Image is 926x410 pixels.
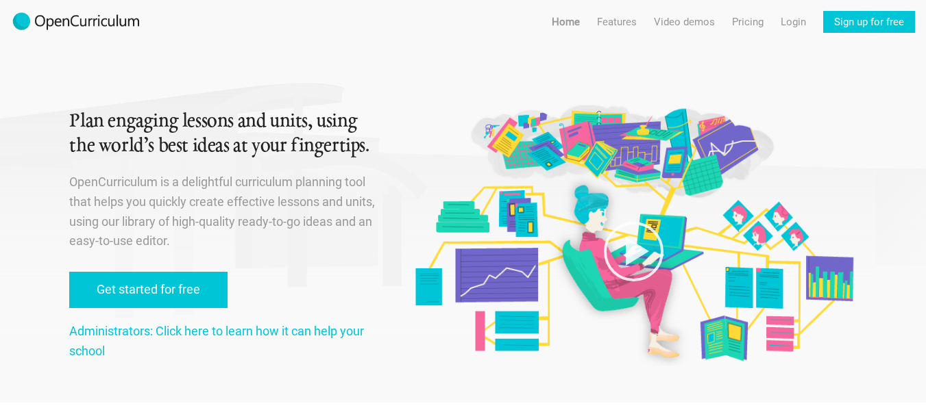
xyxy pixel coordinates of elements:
[654,11,715,33] a: Video demos
[69,272,228,308] a: Get started for free
[732,11,764,33] a: Pricing
[11,11,141,33] img: 2017-logo-m.png
[69,324,364,358] a: Administrators: Click here to learn how it can help your school
[69,172,379,251] p: OpenCurriculum is a delightful curriculum planning tool that helps you quickly create effective l...
[597,11,637,33] a: Features
[823,11,915,33] a: Sign up for free
[781,11,806,33] a: Login
[69,110,379,159] h1: Plan engaging lessons and units, using the world’s best ideas at your fingertips.
[552,11,580,33] a: Home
